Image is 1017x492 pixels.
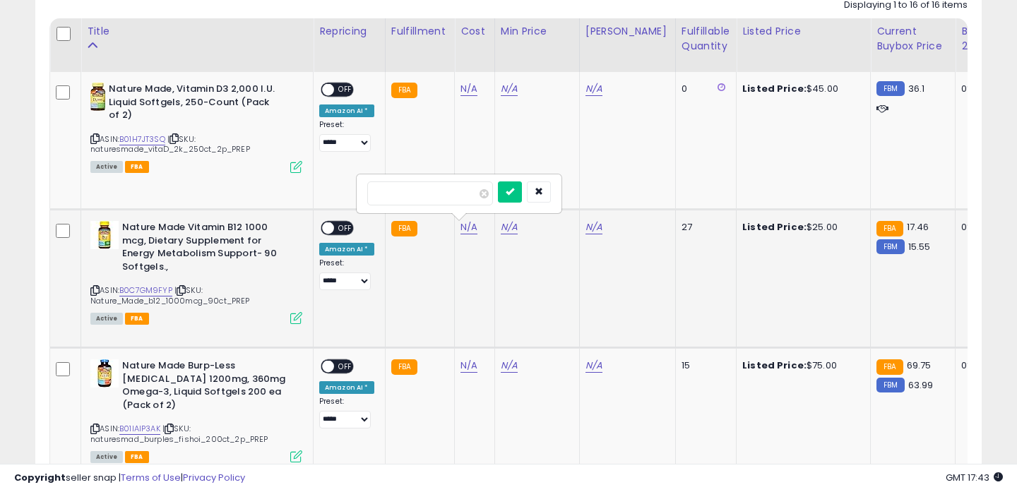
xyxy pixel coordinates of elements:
[119,284,172,296] a: B0C7GM9FYP
[585,359,602,373] a: N/A
[908,82,925,95] span: 36.1
[460,82,477,96] a: N/A
[501,220,518,234] a: N/A
[585,220,602,234] a: N/A
[501,359,518,373] a: N/A
[122,221,294,277] b: Nature Made Vitamin B12 1000 mcg, Dietary Supplement for Energy Metabolism Support- 90 Softgels.,
[391,221,417,236] small: FBA
[742,220,807,234] b: Listed Price:
[121,471,181,484] a: Terms of Use
[876,81,904,96] small: FBM
[391,24,448,39] div: Fulfillment
[876,24,949,54] div: Current Buybox Price
[319,258,374,290] div: Preset:
[334,361,357,373] span: OFF
[87,24,307,39] div: Title
[961,221,1008,234] div: 0%
[876,239,904,254] small: FBM
[319,243,374,256] div: Amazon AI *
[908,378,934,392] span: 63.99
[908,240,931,253] span: 15.55
[876,359,903,375] small: FBA
[907,359,932,372] span: 69.75
[742,359,860,372] div: $75.00
[90,133,250,155] span: | SKU: naturesmade_vitaD_2k_250ct_2p_PREP
[391,359,417,375] small: FBA
[501,24,573,39] div: Min Price
[961,83,1008,95] div: 0%
[125,161,149,173] span: FBA
[742,221,860,234] div: $25.00
[122,359,294,415] b: Nature Made Burp-Less [MEDICAL_DATA] 1200mg, 360mg Omega-3, Liquid Softgels 200 ea (Pack of 2)
[501,82,518,96] a: N/A
[961,24,1013,54] div: BB Share 24h.
[90,359,119,388] img: 51PurQHiThL._SL40_.jpg
[90,284,250,306] span: | SKU: Nature_Made_b12_1000mcg_90ct_PREP
[742,83,860,95] div: $45.00
[183,471,245,484] a: Privacy Policy
[109,83,280,126] b: Nature Made, Vitamin D3 2,000 I.U. Liquid Softgels, 250-Count (Pack of 2)
[391,83,417,98] small: FBA
[90,161,123,173] span: All listings currently available for purchase on Amazon
[682,359,725,372] div: 15
[319,381,374,394] div: Amazon AI *
[14,471,66,484] strong: Copyright
[682,221,725,234] div: 27
[876,378,904,392] small: FBM
[14,472,245,485] div: seller snap | |
[585,24,670,39] div: [PERSON_NAME]
[460,24,489,39] div: Cost
[334,222,357,234] span: OFF
[961,359,1008,372] div: 0%
[460,220,477,234] a: N/A
[907,220,929,234] span: 17.46
[90,423,268,444] span: | SKU: naturesmad_burples_fishoi_200ct_2p_PREP
[585,82,602,96] a: N/A
[742,359,807,372] b: Listed Price:
[682,83,725,95] div: 0
[742,82,807,95] b: Listed Price:
[334,84,357,96] span: OFF
[946,471,1003,484] span: 2025-09-12 17:43 GMT
[90,83,302,172] div: ASIN:
[90,313,123,325] span: All listings currently available for purchase on Amazon
[319,397,374,428] div: Preset:
[319,120,374,152] div: Preset:
[319,24,379,39] div: Repricing
[90,221,119,249] img: 41ydYj9a8rL._SL40_.jpg
[90,83,105,111] img: 41HhX-lBH9L._SL40_.jpg
[125,313,149,325] span: FBA
[460,359,477,373] a: N/A
[742,24,864,39] div: Listed Price
[319,104,374,117] div: Amazon AI *
[682,24,730,54] div: Fulfillable Quantity
[119,423,160,435] a: B01IAIP3AK
[876,221,903,236] small: FBA
[90,221,302,323] div: ASIN:
[119,133,165,145] a: B01H7JT3SQ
